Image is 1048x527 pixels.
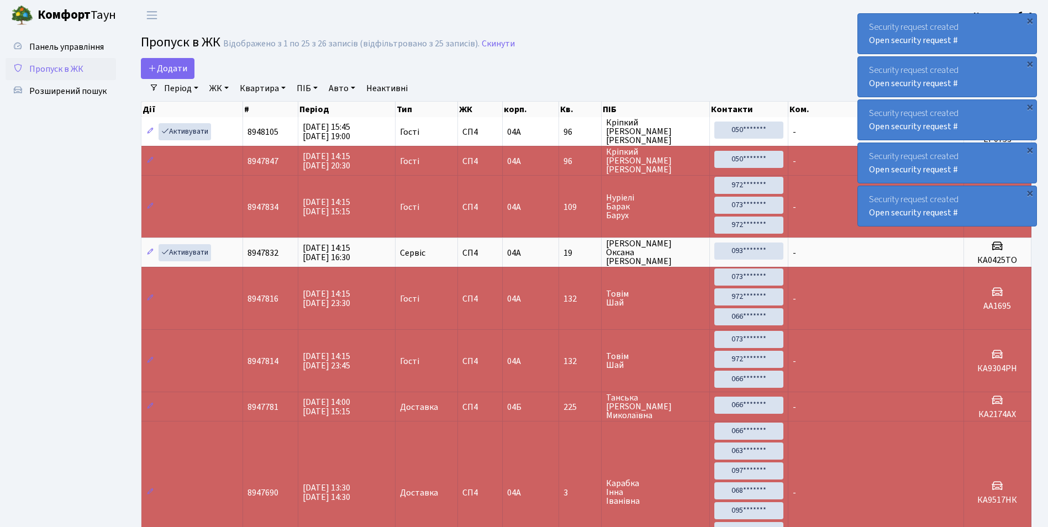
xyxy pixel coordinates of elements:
span: 04А [507,355,521,367]
th: # [243,102,298,117]
div: Відображено з 1 по 25 з 26 записів (відфільтровано з 25 записів). [223,39,480,49]
span: Гості [400,203,419,212]
span: 8947690 [247,487,278,499]
div: × [1024,187,1035,198]
a: Open security request # [869,164,958,176]
span: Гості [400,157,419,166]
span: 04А [507,293,521,305]
a: Open security request # [869,34,958,46]
span: Пропуск в ЖК [29,63,83,75]
span: СП4 [462,249,498,257]
span: - [793,355,796,367]
span: СП4 [462,157,498,166]
div: Security request created [858,186,1036,226]
div: × [1024,58,1035,69]
span: Нуріелі Барак Барух [606,193,705,220]
span: 04А [507,247,521,259]
span: СП4 [462,403,498,412]
a: Скинути [482,39,515,49]
span: СП4 [462,203,498,212]
span: Кріпкий [PERSON_NAME] [PERSON_NAME] [606,147,705,174]
span: - [793,201,796,213]
a: ЖК [205,79,233,98]
th: Тип [396,102,458,117]
span: Таун [38,6,116,25]
span: 8947781 [247,401,278,413]
h5: КА9517НК [968,495,1026,505]
span: 3 [564,488,597,497]
span: [DATE] 14:15 [DATE] 16:30 [303,242,350,263]
div: Security request created [858,57,1036,97]
span: СП4 [462,488,498,497]
span: - [793,247,796,259]
span: 132 [564,294,597,303]
img: logo.png [11,4,33,27]
span: 8947834 [247,201,278,213]
span: 8947847 [247,155,278,167]
h5: КА2174АХ [968,409,1026,420]
span: [DATE] 14:15 [DATE] 23:45 [303,350,350,372]
span: Доставка [400,488,438,497]
span: 8947832 [247,247,278,259]
h5: КА9304РН [968,363,1026,374]
span: 96 [564,128,597,136]
span: [PERSON_NAME] Оксана [PERSON_NAME] [606,239,705,266]
h5: АА1695 [968,301,1026,312]
span: Кріпкий [PERSON_NAME] [PERSON_NAME] [606,118,705,145]
span: Карабка Інна Іванівна [606,479,705,505]
a: Open security request # [869,207,958,219]
button: Переключити навігацію [138,6,166,24]
span: 8948105 [247,126,278,138]
a: Квартира [235,79,290,98]
a: ПІБ [292,79,322,98]
a: Активувати [159,123,211,140]
th: ПІБ [602,102,710,117]
th: Ком. [788,102,964,117]
th: Період [298,102,396,117]
span: [DATE] 14:15 [DATE] 23:30 [303,288,350,309]
div: × [1024,101,1035,112]
a: Панель управління [6,36,116,58]
div: × [1024,144,1035,155]
a: Open security request # [869,77,958,89]
div: Security request created [858,143,1036,183]
span: - [793,487,796,499]
span: Панель управління [29,41,104,53]
th: ЖК [458,102,503,117]
span: 96 [564,157,597,166]
span: [DATE] 14:15 [DATE] 20:30 [303,150,350,172]
span: Доставка [400,403,438,412]
span: [DATE] 14:00 [DATE] 15:15 [303,396,350,418]
a: Активувати [159,244,211,261]
span: 04Б [507,401,522,413]
th: Кв. [559,102,602,117]
a: Розширений пошук [6,80,116,102]
span: 04А [507,201,521,213]
th: Контакти [710,102,788,117]
span: 109 [564,203,597,212]
span: 04А [507,126,521,138]
a: Період [160,79,203,98]
span: [DATE] 14:15 [DATE] 15:15 [303,196,350,218]
a: Додати [141,58,194,79]
a: Неактивні [362,79,412,98]
span: Пропуск в ЖК [141,33,220,52]
a: Консьєрж б. 4. [973,9,1035,22]
span: 8947816 [247,293,278,305]
span: Гості [400,294,419,303]
span: СП4 [462,294,498,303]
span: - [793,293,796,305]
span: 132 [564,357,597,366]
a: Open security request # [869,120,958,133]
span: - [793,126,796,138]
div: Security request created [858,14,1036,54]
th: Дії [141,102,243,117]
span: 04А [507,155,521,167]
span: 8947814 [247,355,278,367]
span: Розширений пошук [29,85,107,97]
div: × [1024,15,1035,26]
span: 19 [564,249,597,257]
span: Додати [148,62,187,75]
span: Сервіс [400,249,425,257]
